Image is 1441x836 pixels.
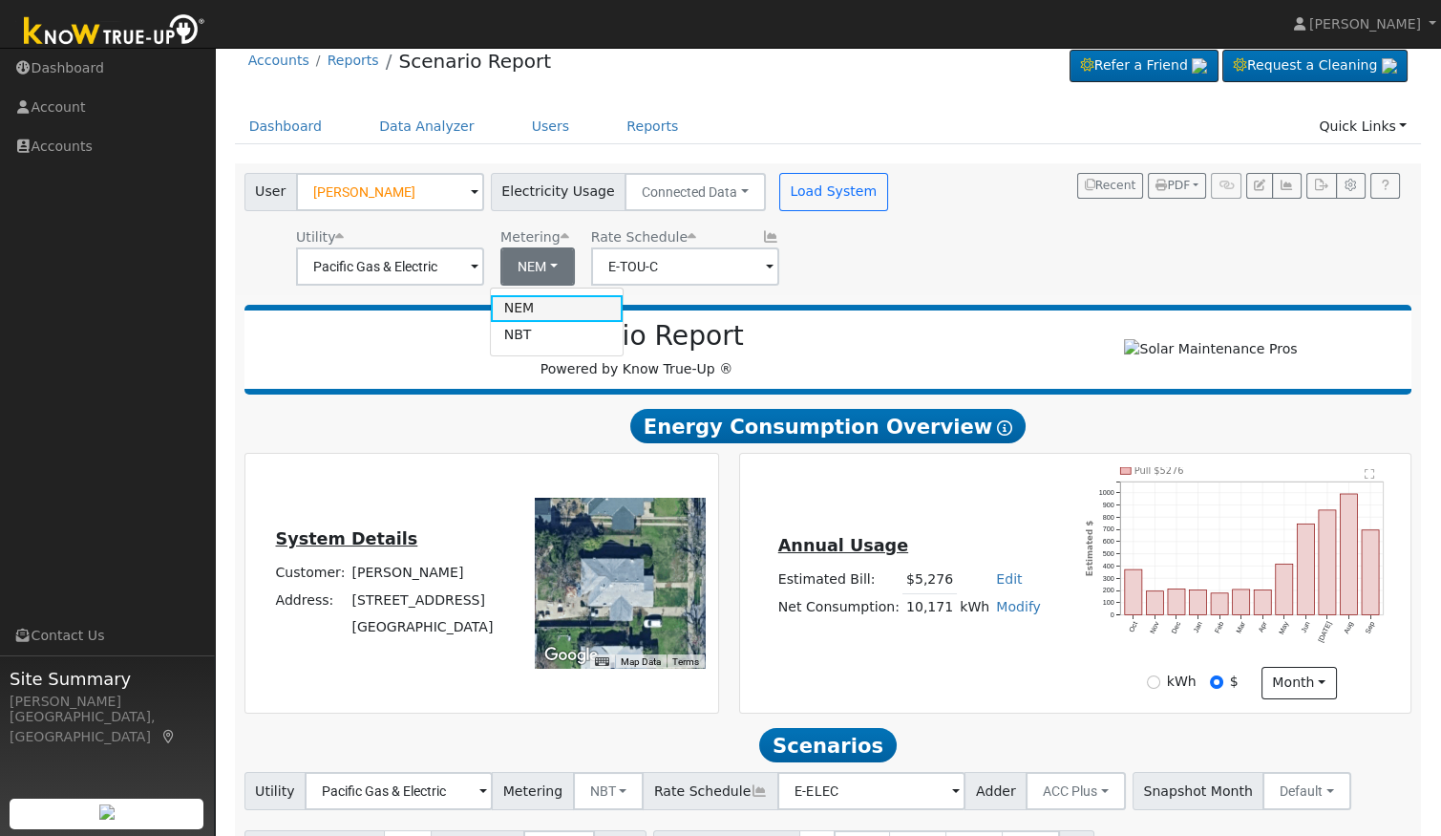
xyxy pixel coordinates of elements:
text: 800 [1102,513,1113,522]
a: NEM [491,295,624,322]
text: Sep [1364,621,1377,636]
h2: Scenario Report [264,320,1009,353]
span: Utility [244,772,307,810]
input: $ [1210,675,1223,689]
a: Map [160,729,178,744]
text: 200 [1102,587,1113,595]
span: PDF [1155,179,1190,192]
span: User [244,173,297,211]
button: Export Interval Data [1306,173,1336,200]
div: Utility [296,227,484,247]
rect: onclick="" [1146,591,1163,615]
td: kWh [957,593,993,621]
a: Scenario Report [398,50,551,73]
div: [PERSON_NAME] [10,692,204,712]
text: 600 [1102,538,1113,547]
span: Metering [492,772,574,810]
a: Open this area in Google Maps (opens a new window) [540,643,603,668]
rect: onclick="" [1125,570,1142,616]
input: Select a Rate Schedule [591,247,779,286]
text: Feb [1213,621,1225,635]
rect: onclick="" [1341,494,1358,615]
text: 300 [1102,574,1113,583]
span: Energy Consumption Overview [630,409,1026,443]
button: NEM [500,247,575,286]
a: Reports [612,109,692,144]
text: 1000 [1098,488,1113,497]
i: Show Help [997,420,1012,436]
a: Edit [996,571,1022,587]
a: Modify [996,599,1041,614]
text: Oct [1127,621,1139,634]
img: retrieve [1382,58,1397,74]
td: 10,171 [902,593,956,621]
button: Settings [1336,173,1366,200]
rect: onclick="" [1254,590,1271,615]
rect: onclick="" [1233,589,1250,615]
input: kWh [1147,675,1160,689]
button: Edit User [1246,173,1273,200]
td: Address: [272,587,349,613]
u: System Details [276,529,418,548]
span: Site Summary [10,666,204,692]
img: Solar Maintenance Pros [1124,339,1297,359]
input: Select a Utility [305,772,493,810]
button: Default [1262,772,1351,810]
img: Google [540,643,603,668]
a: Refer a Friend [1070,50,1218,82]
text: 700 [1102,525,1113,534]
rect: onclick="" [1168,589,1185,615]
a: Request a Cleaning [1222,50,1408,82]
rect: onclick="" [1211,593,1228,615]
rect: onclick="" [1297,525,1314,615]
label: $ [1230,672,1239,692]
span: Adder [964,772,1027,810]
text: Mar [1234,620,1247,635]
rect: onclick="" [1362,530,1379,615]
span: Rate Schedule [643,772,778,810]
text: 100 [1102,599,1113,608]
td: Estimated Bill: [774,566,902,593]
rect: onclick="" [1276,565,1293,615]
td: [PERSON_NAME] [349,560,497,587]
label: kWh [1167,672,1197,692]
text: Estimated $ [1085,521,1094,577]
a: NBT [491,322,624,349]
button: Load System [779,173,888,211]
a: Help Link [1370,173,1400,200]
a: Terms (opens in new tab) [672,656,699,667]
a: Quick Links [1304,109,1421,144]
text: Nov [1148,620,1161,635]
rect: onclick="" [1189,590,1206,615]
text: 0 [1110,611,1113,620]
td: [GEOGRAPHIC_DATA] [349,613,497,640]
button: Connected Data [625,173,766,211]
button: Keyboard shortcuts [595,655,608,669]
img: retrieve [99,804,115,820]
button: Map Data [621,655,661,669]
button: ACC Plus [1026,772,1126,810]
text: [DATE] [1317,621,1334,644]
button: NBT [573,772,645,810]
text: 400 [1102,562,1113,570]
rect: onclick="" [1319,510,1336,615]
text: Apr [1257,620,1269,634]
text: Jun [1300,621,1312,634]
button: month [1261,667,1337,699]
text: Jan [1192,621,1204,634]
div: [GEOGRAPHIC_DATA], [GEOGRAPHIC_DATA] [10,707,204,747]
img: Know True-Up [14,11,215,54]
text: Pull $5276 [1134,466,1184,477]
text: Dec [1169,620,1182,635]
img: retrieve [1192,58,1207,74]
span: [PERSON_NAME] [1309,16,1421,32]
text: 500 [1102,549,1113,558]
span: Alias: None [591,229,696,245]
a: Data Analyzer [365,109,489,144]
a: Reports [328,53,379,68]
div: Metering [500,227,575,247]
a: Users [518,109,584,144]
td: Net Consumption: [774,593,902,621]
button: Multi-Series Graph [1272,173,1302,200]
button: PDF [1148,173,1206,200]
